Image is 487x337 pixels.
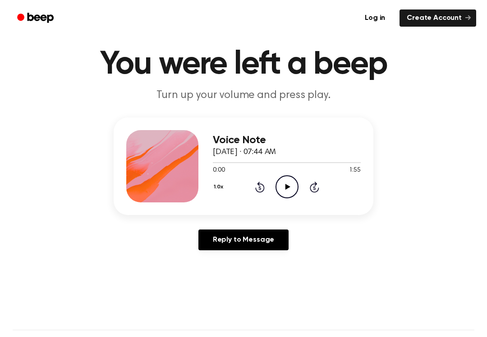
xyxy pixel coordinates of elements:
[213,148,276,156] span: [DATE] · 07:44 AM
[356,8,394,28] a: Log in
[11,9,62,27] a: Beep
[213,179,226,195] button: 1.0x
[400,9,476,27] a: Create Account
[70,88,417,103] p: Turn up your volume and press play.
[13,48,474,81] h1: You were left a beep
[198,229,289,250] a: Reply to Message
[213,166,225,175] span: 0:00
[213,134,361,146] h3: Voice Note
[349,166,361,175] span: 1:55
